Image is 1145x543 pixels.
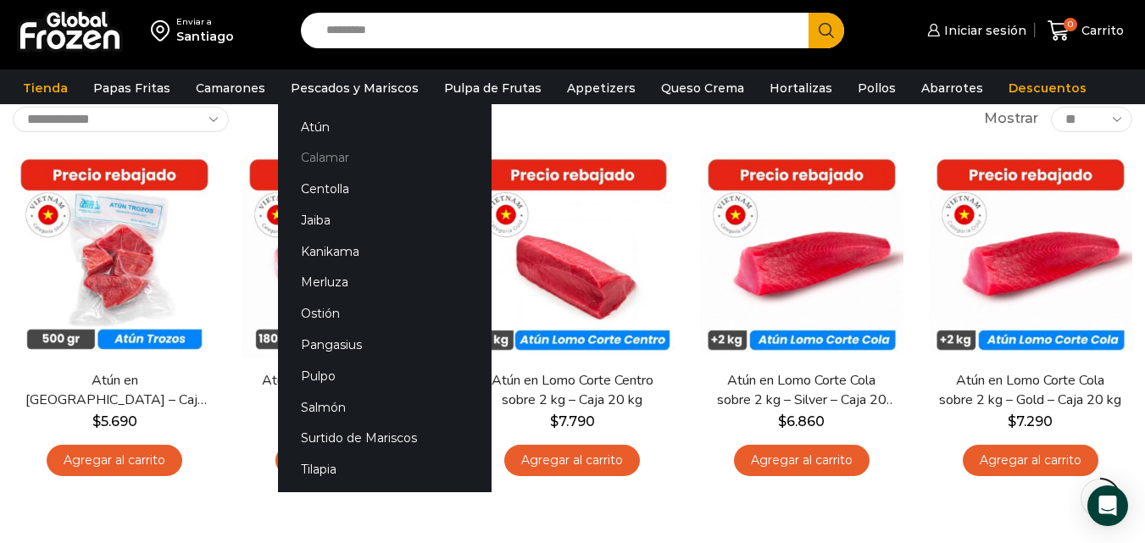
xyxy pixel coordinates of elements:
span: Carrito [1077,22,1124,39]
a: Tienda [14,72,76,104]
a: Atún en Lomo Corte Cola sobre 2 kg – Silver – Caja 20 kg [710,371,893,410]
span: Iniciar sesión [940,22,1026,39]
a: Pulpa de Frutas [436,72,550,104]
a: Salmón [278,391,492,423]
a: Ostión [278,298,492,330]
bdi: 7.790 [550,413,595,429]
a: Hortalizas [761,72,841,104]
a: Abarrotes [913,72,992,104]
span: $ [1008,413,1016,429]
a: Merluza [278,267,492,298]
a: Atún en [GEOGRAPHIC_DATA] – Caja 10 kg [23,371,206,410]
a: Pangasius [278,330,492,361]
bdi: 6.860 [778,413,825,429]
a: Appetizers [559,72,644,104]
div: Santiago [176,28,234,45]
a: Agregar al carrito: “Atún en Lomo Corte Cola sobre 2 kg - Gold – Caja 20 kg” [963,445,1098,476]
a: Agregar al carrito: “Atún en Lomo Corte Cola sobre 2 kg - Silver - Caja 20 kg” [734,445,870,476]
a: 0 Carrito [1043,11,1128,51]
a: Iniciar sesión [923,14,1026,47]
a: Atún en Lomo Corte Centro sobre 2 kg – Caja 20 kg [481,371,664,410]
span: $ [92,413,101,429]
span: $ [550,413,559,429]
a: Surtido de Mariscos [278,423,492,454]
button: Search button [809,13,844,48]
span: Mostrar [984,109,1038,129]
div: Open Intercom Messenger [1087,485,1128,526]
a: Pulpo [278,360,492,391]
a: Atún en Lomo Corte Cola sobre 2 kg – Gold – Caja 20 kg [939,371,1122,410]
a: Tilapia [278,454,492,485]
span: $ [778,413,786,429]
a: Camarones [187,72,274,104]
a: Kanikama [278,235,492,267]
a: Papas Fritas [85,72,179,104]
a: Calamar [278,142,492,174]
a: Atún en Medallón de 140 a 200 g – Caja 5 kg [252,371,435,410]
a: Queso Crema [653,72,753,104]
a: Pollos [849,72,904,104]
a: Atún [278,111,492,142]
a: Agregar al carrito: “Atún en Trozos - Caja 10 kg” [47,445,182,476]
a: Descuentos [1000,72,1095,104]
a: Agregar al carrito: “Atún en Lomo Corte Centro sobre 2 kg - Caja 20 kg” [504,445,640,476]
a: Agregar al carrito: “Atún en Medallón de 140 a 200 g - Caja 5 kg” [275,445,411,476]
span: 0 [1064,18,1077,31]
bdi: 7.290 [1008,413,1053,429]
select: Pedido de la tienda [13,107,229,132]
bdi: 5.690 [92,413,137,429]
a: Pescados y Mariscos [282,72,427,104]
a: Jaiba [278,204,492,235]
div: Enviar a [176,16,234,28]
a: Centolla [278,174,492,205]
img: address-field-icon.svg [151,16,176,45]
